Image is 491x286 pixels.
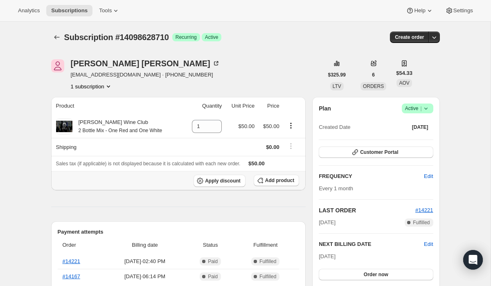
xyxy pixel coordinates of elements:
span: Every 1 month [319,185,353,191]
span: Settings [453,7,473,14]
span: Subscription #14098628710 [64,33,169,42]
span: Sales tax (if applicable) is not displayed because it is calculated with each new order. [56,161,241,167]
button: Add product [254,175,299,186]
span: $54.33 [396,69,412,77]
button: Subscriptions [51,32,63,43]
h2: FREQUENCY [319,172,424,180]
span: Created Date [319,123,350,131]
span: Fulfilled [259,273,276,280]
button: Product actions [284,121,297,130]
span: Tools [99,7,112,14]
span: Customer Portal [360,149,398,155]
span: Analytics [18,7,40,14]
th: Shipping [51,138,184,156]
small: 2 Bottle Mix - One Red and One White [79,128,162,133]
span: AOV [399,80,409,86]
span: | [420,105,421,112]
div: [PERSON_NAME] [PERSON_NAME] [71,59,220,68]
span: [DATE] [319,253,336,259]
button: Apply discount [194,175,245,187]
span: Apply discount [205,178,241,184]
span: [EMAIL_ADDRESS][DOMAIN_NAME] · [PHONE_NUMBER] [71,71,220,79]
span: Fulfillment [236,241,294,249]
button: Product actions [71,82,113,90]
h2: NEXT BILLING DATE [319,240,424,248]
th: Product [51,97,184,115]
a: #14167 [63,273,80,279]
span: $50.00 [248,160,265,167]
th: Unit Price [224,97,257,115]
button: Subscriptions [46,5,92,16]
a: #14221 [63,258,80,264]
th: Quantity [184,97,224,115]
h2: Payment attempts [58,228,300,236]
button: $325.99 [323,69,351,81]
span: 6 [372,72,375,78]
button: Settings [440,5,478,16]
span: Active [405,104,430,113]
span: Edit [424,172,433,180]
span: Active [205,34,218,41]
button: Order now [319,269,433,280]
button: #14221 [415,206,433,214]
th: Price [257,97,282,115]
h2: Plan [319,104,331,113]
h2: LAST ORDER [319,206,415,214]
button: Customer Portal [319,146,433,158]
span: Paid [208,273,218,280]
span: ORDERS [363,83,384,89]
span: $50.00 [238,123,255,129]
button: Shipping actions [284,142,297,151]
button: 6 [367,69,380,81]
button: Create order [390,32,429,43]
span: Status [189,241,232,249]
span: Recurring [176,34,197,41]
span: [DATE] · 06:14 PM [106,272,184,281]
span: Subscriptions [51,7,88,14]
div: Open Intercom Messenger [463,250,483,270]
span: [DATE] [412,124,428,131]
span: Create order [395,34,424,41]
button: Edit [419,170,438,183]
span: Fulfilled [259,258,276,265]
button: Analytics [13,5,45,16]
span: $325.99 [328,72,346,78]
span: $50.00 [263,123,279,129]
span: Order now [364,271,388,278]
button: Tools [94,5,125,16]
span: Jacob Schupbach [51,59,64,72]
span: $0.00 [266,144,279,150]
span: Help [414,7,425,14]
span: Add product [265,177,294,184]
span: Fulfilled [413,219,430,226]
span: [DATE] [319,218,336,227]
div: [PERSON_NAME] Wine Club [72,118,162,135]
a: #14221 [415,207,433,213]
th: Order [58,236,104,254]
button: Edit [424,240,433,248]
button: Help [401,5,438,16]
span: Billing date [106,241,184,249]
span: [DATE] · 02:40 PM [106,257,184,266]
button: [DATE] [407,122,433,133]
span: LTV [333,83,341,89]
span: Paid [208,258,218,265]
